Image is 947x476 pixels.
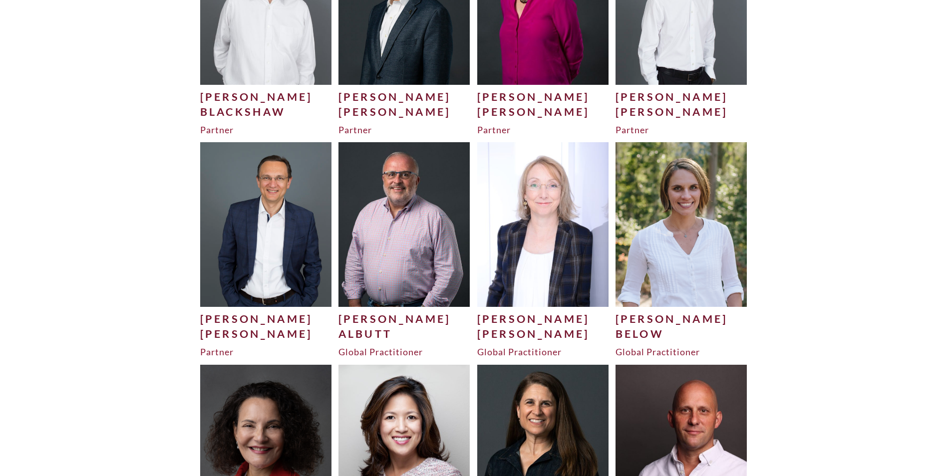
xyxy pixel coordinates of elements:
div: [PERSON_NAME] [477,104,609,119]
div: Global Practitioner [616,346,747,358]
div: [PERSON_NAME] [200,311,332,326]
div: Partner [616,124,747,136]
a: [PERSON_NAME]AlbuttGlobal Practitioner [338,142,470,358]
div: Partner [477,124,609,136]
div: [PERSON_NAME] [477,311,609,326]
div: Partner [200,124,332,136]
div: Partner [200,346,332,358]
a: [PERSON_NAME]BelowGlobal Practitioner [616,142,747,358]
div: [PERSON_NAME] [477,326,609,341]
a: [PERSON_NAME][PERSON_NAME]Global Practitioner [477,142,609,358]
img: Philipp-Spannuth-Website-500x625.jpg [200,142,332,306]
a: [PERSON_NAME][PERSON_NAME]Partner [200,142,332,358]
div: [PERSON_NAME] [338,89,470,104]
div: Partner [338,124,470,136]
div: [PERSON_NAME] [200,326,332,341]
div: [PERSON_NAME] [338,104,470,119]
img: Chantal-1-500x625.png [616,142,747,306]
div: Albutt [338,326,470,341]
div: [PERSON_NAME] [200,89,332,104]
img: Camilla-Beglan-1-500x625.jpg [477,142,609,306]
div: [PERSON_NAME] [616,311,747,326]
div: [PERSON_NAME] [616,89,747,104]
div: Global Practitioner [338,346,470,358]
div: [PERSON_NAME] [477,89,609,104]
div: [PERSON_NAME] [616,104,747,119]
img: Graham-A-500x625.jpg [338,142,470,306]
div: Global Practitioner [477,346,609,358]
div: [PERSON_NAME] [338,311,470,326]
div: Below [616,326,747,341]
div: Blackshaw [200,104,332,119]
